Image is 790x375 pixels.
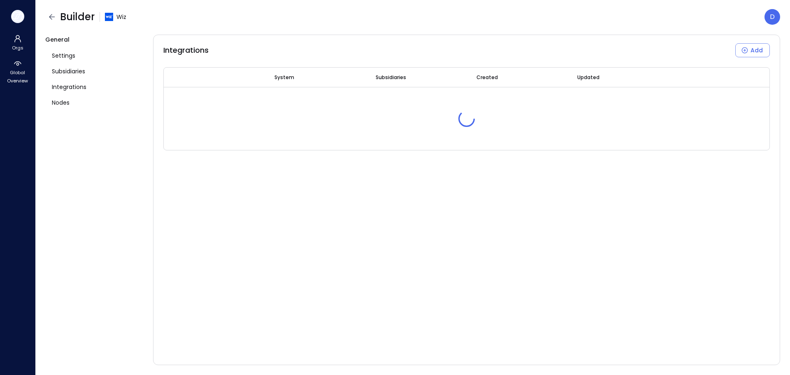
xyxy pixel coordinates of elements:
span: Integrations [52,82,86,91]
span: Nodes [52,98,70,107]
a: Subsidiaries [45,63,146,79]
div: Add [750,45,763,56]
div: Orgs [2,33,33,53]
span: Subsidiaries [52,67,85,76]
img: cfcvbyzhwvtbhao628kj [105,13,113,21]
span: Created [476,73,498,82]
span: Wiz [116,12,126,21]
div: Dudu [764,9,780,25]
span: Orgs [12,44,23,52]
span: Updated [577,73,599,82]
div: Add New Integration [735,43,770,57]
a: Settings [45,48,146,63]
span: General [45,35,70,44]
span: Settings [52,51,75,60]
a: Nodes [45,95,146,110]
span: System [274,73,294,82]
span: Subsidiaries [376,73,406,82]
button: Add [735,43,770,57]
span: Integrations [163,45,209,56]
div: Global Overview [2,58,33,86]
a: Integrations [45,79,146,95]
p: D [770,12,775,22]
span: Global Overview [5,68,30,85]
span: Builder [60,10,95,23]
